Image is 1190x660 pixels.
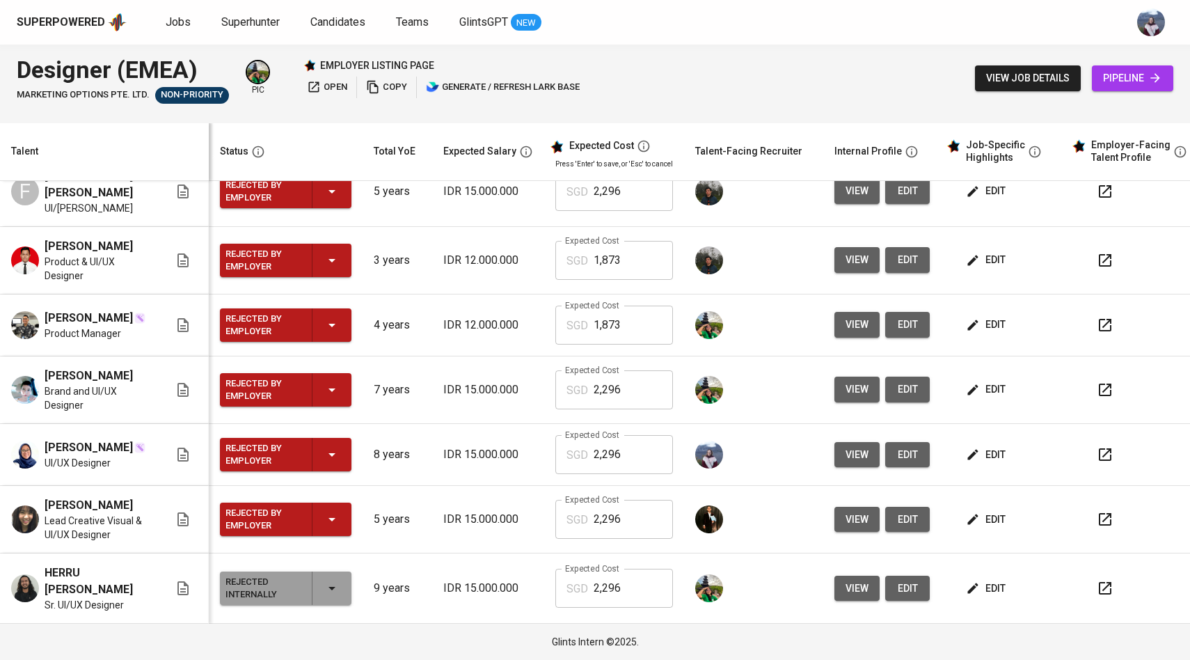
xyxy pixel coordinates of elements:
[885,442,930,468] a: edit
[220,244,351,277] button: Rejected by Employer
[443,580,533,597] p: IDR 15.000.000
[834,576,880,602] button: view
[885,377,930,402] a: edit
[846,381,868,398] span: view
[834,312,880,338] button: view
[45,201,133,215] span: UI/[PERSON_NAME]
[963,312,1011,338] button: edit
[134,313,145,324] img: magic_wand.svg
[17,88,150,102] span: MARKETING OPTIONS PTE. LTD.
[443,382,533,398] p: IDR 15.000.000
[975,65,1081,91] button: view job details
[426,79,580,95] span: generate / refresh lark base
[969,511,1006,528] span: edit
[695,143,802,160] div: Talent-Facing Recruiter
[1103,70,1162,87] span: pipeline
[896,316,919,333] span: edit
[374,446,421,463] p: 8 years
[45,497,133,514] span: [PERSON_NAME]
[896,580,919,597] span: edit
[45,514,152,542] span: Lead Creative Visual & UI/UX Designer
[108,12,127,33] img: app logo
[885,247,930,273] button: edit
[946,139,960,153] img: glints_star.svg
[885,312,930,338] button: edit
[834,247,880,273] button: view
[307,79,347,95] span: open
[374,317,421,333] p: 4 years
[1137,8,1165,36] img: christine.raharja@glints.com
[885,178,930,204] button: edit
[963,442,1011,468] button: edit
[45,384,152,412] span: Brand and UI/UX Designer
[885,507,930,533] a: edit
[896,182,919,200] span: edit
[422,77,583,98] button: lark generate / refresh lark base
[17,15,105,31] div: Superpowered
[374,143,415,160] div: Total YoE
[969,316,1006,333] span: edit
[566,253,588,269] p: SGD
[45,255,152,283] span: Product & UI/UX Designer
[963,247,1011,273] button: edit
[220,503,351,536] button: Rejected by Employer
[695,441,723,469] img: christine.raharja@glints.com
[896,511,919,528] span: edit
[246,60,270,96] div: pic
[134,442,145,453] img: magic_wand.svg
[363,77,411,98] button: copy
[834,507,880,533] button: view
[225,245,301,276] div: Rejected by Employer
[846,580,868,597] span: view
[963,507,1011,533] button: edit
[45,598,124,612] span: Sr. UI/UX Designer
[374,382,421,398] p: 7 years
[166,15,191,29] span: Jobs
[834,143,902,160] div: Internal Profile
[45,456,111,470] span: UI/UX Designer
[310,14,368,31] a: Candidates
[834,178,880,204] button: view
[986,70,1070,87] span: view job details
[11,178,39,205] div: F
[695,311,723,339] img: eva@glints.com
[396,15,429,29] span: Teams
[969,182,1006,200] span: edit
[221,15,280,29] span: Superhunter
[225,176,301,207] div: Rejected by Employer
[11,311,39,339] img: Reynald Daffa Pahlevi
[566,447,588,464] p: SGD
[846,511,868,528] span: view
[566,317,588,334] p: SGD
[963,576,1011,602] button: edit
[459,14,541,31] a: GlintsGPT NEW
[885,576,930,602] button: edit
[303,77,351,98] a: open
[443,446,533,463] p: IDR 15.000.000
[1072,139,1086,153] img: glints_star.svg
[45,439,133,456] span: [PERSON_NAME]
[45,565,152,598] span: HERRU [PERSON_NAME]
[834,442,880,468] button: view
[969,580,1006,597] span: edit
[966,139,1025,164] div: Job-Specific Highlights
[566,581,588,597] p: SGD
[566,184,588,201] p: SGD
[374,183,421,200] p: 5 years
[320,58,434,72] p: employer listing page
[310,15,365,29] span: Candidates
[366,79,407,95] span: copy
[11,574,39,602] img: HERRU ADI VIAN
[45,168,152,201] span: [PERSON_NAME] [PERSON_NAME]
[443,317,533,333] p: IDR 12.000.000
[17,53,229,87] div: Designer (EMEA)
[166,14,193,31] a: Jobs
[459,15,508,29] span: GlintsGPT
[963,178,1011,204] button: edit
[969,446,1006,464] span: edit
[969,381,1006,398] span: edit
